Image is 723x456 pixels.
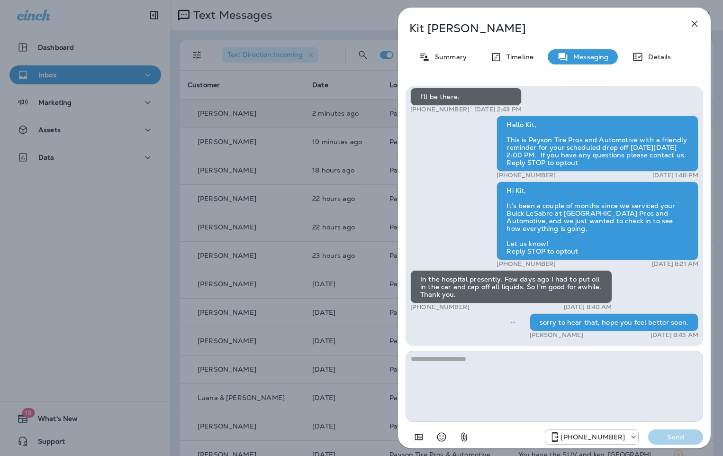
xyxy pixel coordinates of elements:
[497,260,556,268] p: [PHONE_NUMBER]
[497,116,698,172] div: Hello Kit, This is Payson Tire Pros and Automotive with a friendly reminder for your scheduled dr...
[497,172,556,179] p: [PHONE_NUMBER]
[560,433,625,441] p: [PHONE_NUMBER]
[652,260,698,268] p: [DATE] 8:21 AM
[432,428,451,447] button: Select an emoji
[502,53,533,61] p: Timeline
[410,303,470,311] p: [PHONE_NUMBER]
[530,313,698,331] div: sorry to hear that, hope you feel better soon.
[497,182,698,260] div: Hi Kit, It’s been a couple of months since we serviced your Buick LeSabre at [GEOGRAPHIC_DATA] Pr...
[643,53,671,61] p: Details
[409,428,428,447] button: Add in a premade template
[545,431,638,443] div: +1 (928) 260-4498
[430,53,467,61] p: Summary
[410,106,470,113] p: [PHONE_NUMBER]
[530,331,584,339] p: [PERSON_NAME]
[511,318,515,326] span: Sent
[410,270,612,303] div: In the hospital presently. Few days ago I had to put oil in the car and cap off all liquids. So I...
[652,172,698,179] p: [DATE] 1:48 PM
[409,22,668,35] p: Kit [PERSON_NAME]
[651,331,698,339] p: [DATE] 8:43 AM
[474,106,522,113] p: [DATE] 2:43 PM
[564,303,612,311] p: [DATE] 8:40 AM
[410,88,522,106] div: I'll be there.
[569,53,608,61] p: Messaging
